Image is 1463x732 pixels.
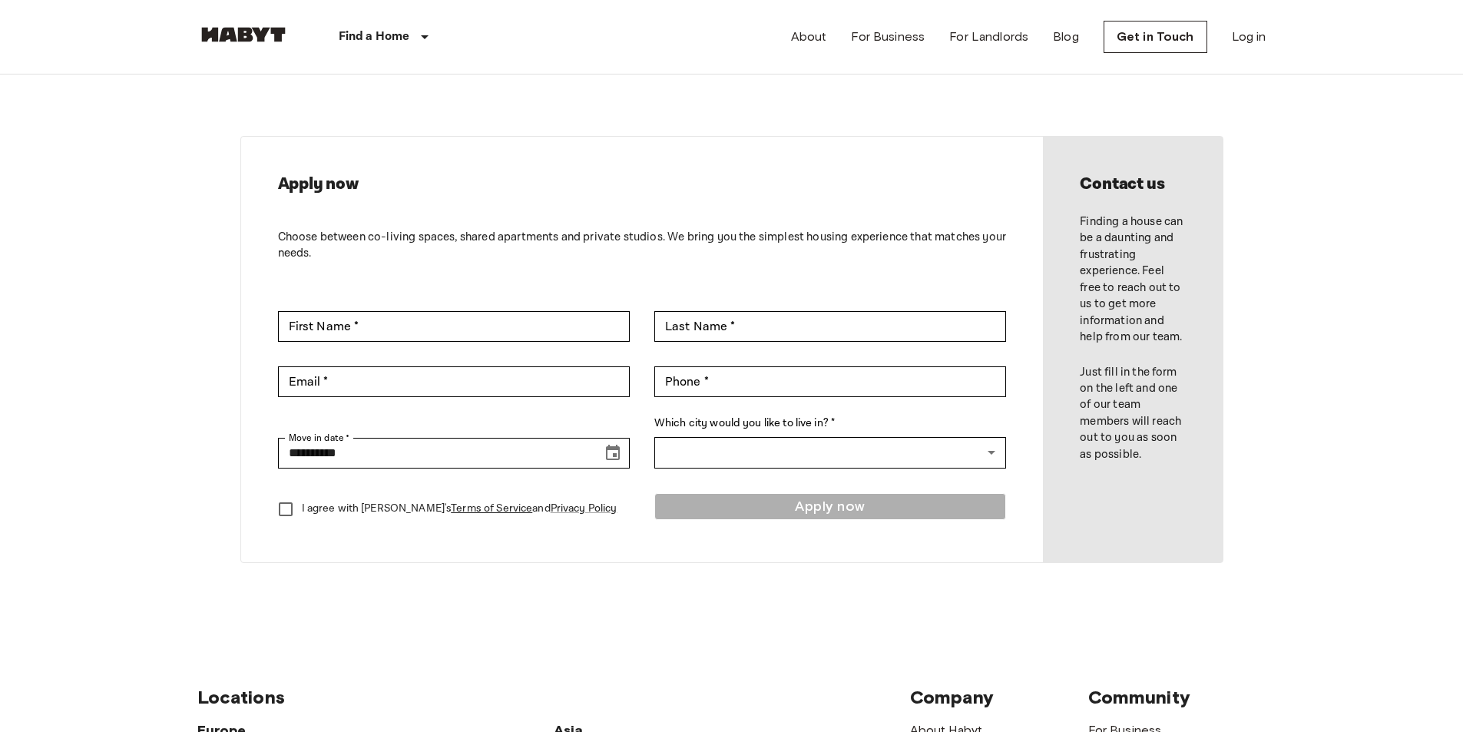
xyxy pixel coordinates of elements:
[289,431,350,445] label: Move in date
[197,27,290,42] img: Habyt
[339,28,410,46] p: Find a Home
[1088,686,1190,708] span: Community
[654,416,1006,432] label: Which city would you like to live in? *
[278,174,1007,195] h2: Apply now
[1053,28,1079,46] a: Blog
[197,686,285,708] span: Locations
[1080,174,1185,195] h2: Contact us
[1232,28,1266,46] a: Log in
[451,502,532,515] a: Terms of Service
[597,438,628,469] button: Choose date, selected date is Sep 16, 2025
[851,28,925,46] a: For Business
[551,502,617,515] a: Privacy Policy
[1080,214,1185,346] p: Finding a house can be a daunting and frustrating experience. Feel free to reach out to us to get...
[949,28,1028,46] a: For Landlords
[278,229,1007,262] p: Choose between co-living spaces, shared apartments and private studios. We bring you the simplest...
[302,501,617,517] p: I agree with [PERSON_NAME]'s and
[791,28,827,46] a: About
[1080,364,1185,463] p: Just fill in the form on the left and one of our team members will reach out to you as soon as po...
[1104,21,1207,53] a: Get in Touch
[910,686,995,708] span: Company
